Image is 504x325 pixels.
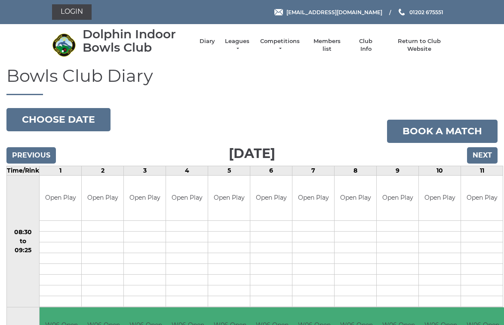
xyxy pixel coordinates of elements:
a: Club Info [353,37,378,53]
td: Open Play [124,176,166,221]
img: Phone us [399,9,405,15]
input: Previous [6,147,56,164]
td: Open Play [40,176,81,221]
div: Dolphin Indoor Bowls Club [83,28,191,54]
td: 4 [166,166,208,175]
img: Email [274,9,283,15]
h1: Bowls Club Diary [6,66,498,95]
td: Open Play [82,176,123,221]
span: 01202 675551 [409,9,443,15]
td: Open Play [335,176,376,221]
td: Open Play [166,176,208,221]
td: Open Play [292,176,334,221]
td: Open Play [419,176,461,221]
span: [EMAIL_ADDRESS][DOMAIN_NAME] [286,9,382,15]
a: Return to Club Website [387,37,452,53]
td: 10 [419,166,461,175]
a: Login [52,4,92,20]
a: Diary [200,37,215,45]
td: Time/Rink [7,166,40,175]
a: Phone us 01202 675551 [397,8,443,16]
td: Open Play [377,176,418,221]
td: 7 [292,166,335,175]
td: 5 [208,166,250,175]
td: Open Play [250,176,292,221]
td: 8 [335,166,377,175]
a: Leagues [224,37,251,53]
input: Next [467,147,498,164]
img: Dolphin Indoor Bowls Club [52,33,76,57]
td: 3 [124,166,166,175]
a: Book a match [387,120,498,143]
a: Members list [309,37,344,53]
td: 08:30 to 09:25 [7,175,40,307]
button: Choose date [6,108,111,131]
td: Open Play [208,176,250,221]
a: Competitions [259,37,301,53]
td: 2 [82,166,124,175]
td: Open Play [461,176,503,221]
td: 11 [461,166,503,175]
td: 9 [377,166,419,175]
td: 6 [250,166,292,175]
a: Email [EMAIL_ADDRESS][DOMAIN_NAME] [274,8,382,16]
td: 1 [40,166,82,175]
